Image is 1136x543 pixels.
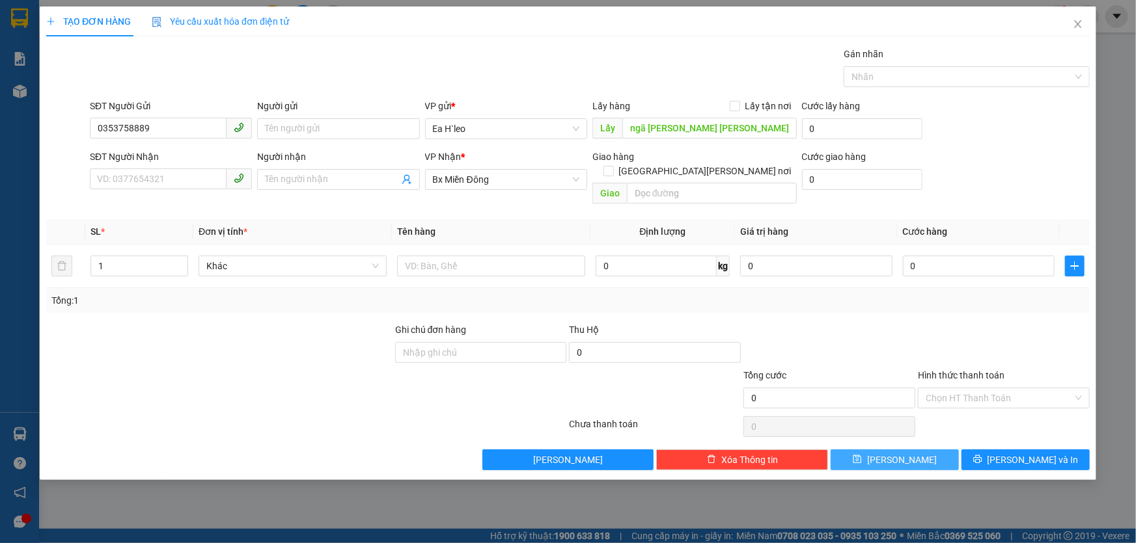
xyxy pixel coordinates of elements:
span: Ea H`leo [433,119,579,139]
label: Hình thức thanh toán [918,370,1004,380]
input: Ghi chú đơn hàng [395,342,567,363]
span: Bx Miền Đông [433,170,579,189]
button: delete [51,256,72,276]
span: save [853,455,862,465]
span: Tên hàng [397,226,436,237]
button: save[PERSON_NAME] [831,449,959,470]
div: Người gửi [257,99,419,113]
div: Tổng: 1 [51,293,439,308]
span: [PERSON_NAME] [533,453,603,467]
input: Cước lấy hàng [802,118,922,139]
span: close [1073,19,1083,29]
input: Dọc đường [622,118,797,139]
span: kg [717,256,730,276]
span: Giao hàng [592,152,634,162]
span: Thu Hộ [569,324,599,335]
label: Cước giao hàng [802,152,866,162]
span: delete [707,455,716,465]
span: user-add [402,174,412,185]
span: Định lượng [640,226,686,237]
span: Giá trị hàng [740,226,788,237]
span: Tổng cước [743,370,786,380]
span: SL [90,226,101,237]
span: [PERSON_NAME] và In [988,453,1079,467]
span: VP Nhận [425,152,462,162]
button: plus [1065,256,1085,276]
img: icon [152,17,162,27]
span: Khác [206,256,379,276]
div: VP gửi [425,99,587,113]
span: plus [1066,261,1084,271]
button: deleteXóa Thông tin [656,449,828,470]
label: Cước lấy hàng [802,101,861,111]
span: Đơn vị tính [199,226,247,237]
span: Yêu cầu xuất hóa đơn điện tử [152,16,289,27]
input: VD: Bàn, Ghế [397,256,585,276]
span: printer [973,455,982,465]
span: TẠO ĐƠN HÀNG [46,16,131,27]
span: Giao [592,183,627,204]
div: SĐT Người Nhận [90,150,252,164]
button: [PERSON_NAME] [482,449,654,470]
span: Xóa Thông tin [721,453,778,467]
span: [GEOGRAPHIC_DATA][PERSON_NAME] nơi [614,164,797,178]
div: SĐT Người Gửi [90,99,252,113]
input: Cước giao hàng [802,169,922,190]
input: Dọc đường [627,183,797,204]
div: Chưa thanh toán [568,417,743,440]
span: Lấy hàng [592,101,630,111]
span: Lấy tận nơi [740,99,797,113]
div: Người nhận [257,150,419,164]
span: Lấy [592,118,622,139]
button: printer[PERSON_NAME] và In [962,449,1090,470]
span: Cước hàng [903,226,948,237]
span: [PERSON_NAME] [867,453,937,467]
input: 0 [740,256,893,276]
label: Gán nhãn [844,49,883,59]
span: phone [234,173,244,183]
span: plus [46,17,55,26]
span: phone [234,122,244,133]
label: Ghi chú đơn hàng [395,324,467,335]
button: Close [1060,7,1096,43]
